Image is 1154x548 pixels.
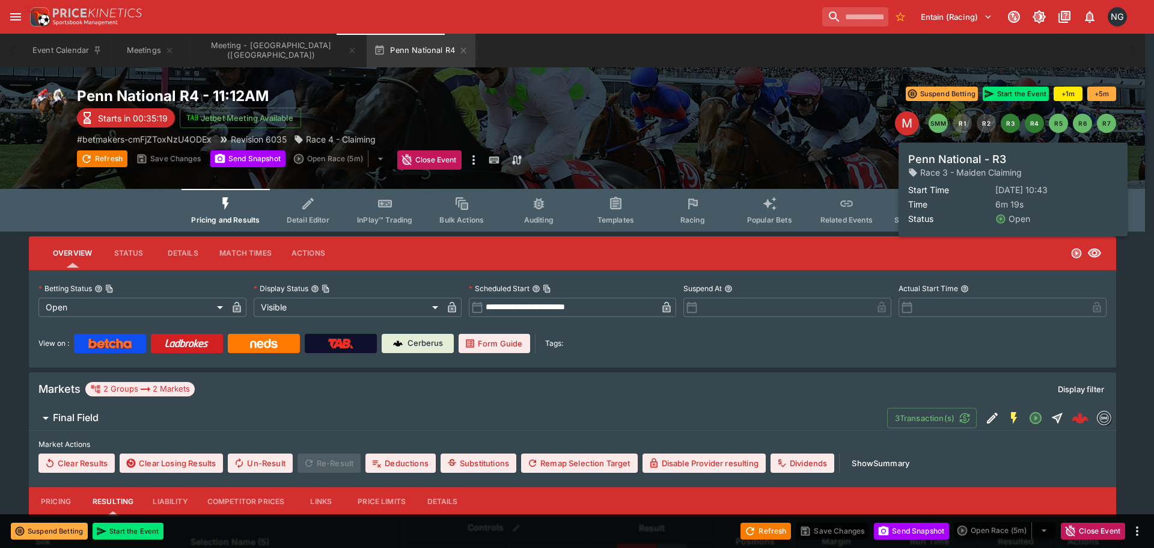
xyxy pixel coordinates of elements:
[1025,407,1046,429] button: Open
[112,34,189,67] button: Meetings
[1087,87,1116,101] button: +5m
[165,339,209,348] img: Ladbrokes
[191,34,364,67] button: Meeting - Penn National (USA)
[1025,114,1044,133] button: R4
[891,7,910,26] button: No Bookmarks
[1028,6,1050,28] button: Toggle light/dark mode
[1070,247,1082,259] svg: Open
[874,523,949,540] button: Send Snapshot
[1073,114,1092,133] button: R6
[906,87,978,101] button: Suspend Betting
[254,298,442,317] div: Visible
[1087,246,1102,260] svg: Visible
[954,522,1056,539] div: split button
[1003,407,1025,429] button: SGM Enabled
[210,150,285,167] button: Send Snapshot
[38,283,92,294] p: Betting Status
[459,334,530,353] a: Form Guide
[186,112,198,124] img: jetbet-logo.svg
[98,112,168,125] p: Starts in 00:35:19
[899,283,958,294] p: Actual Start Time
[254,283,308,294] p: Display Status
[11,523,88,540] button: Suspend Betting
[982,407,1003,429] button: Edit Detail
[545,334,563,353] label: Tags:
[643,454,766,473] button: Disable Provider resulting
[102,239,156,268] button: Status
[1072,410,1088,426] img: logo-cerberus--red.svg
[322,285,330,293] button: Copy To Clipboard
[844,454,917,473] button: ShowSummary
[182,189,963,232] div: Event type filters
[914,7,1000,26] button: Select Tenant
[156,239,210,268] button: Details
[441,454,516,473] button: Substitutions
[231,133,287,146] p: Revision 6035
[120,454,223,473] button: Clear Losing Results
[5,6,26,28] button: open drawer
[294,487,348,516] button: Links
[680,215,705,224] span: Racing
[290,150,392,167] div: split button
[328,339,353,348] img: TabNZ
[983,87,1049,101] button: Start the Event
[105,285,114,293] button: Copy To Clipboard
[1028,411,1043,425] svg: Open
[887,408,977,428] button: 3Transaction(s)
[38,454,115,473] button: Clear Results
[143,487,197,516] button: Liability
[38,436,1107,454] label: Market Actions
[1097,411,1111,425] div: betmakers
[1073,154,1111,167] p: Auto-Save
[38,382,81,396] h5: Markets
[1001,114,1020,133] button: R3
[77,150,127,167] button: Refresh
[597,215,634,224] span: Templates
[894,215,953,224] span: System Controls
[281,239,335,268] button: Actions
[88,339,132,348] img: Betcha
[977,114,996,133] button: R2
[294,133,376,146] div: Race 4 - Claiming
[929,114,948,133] button: SMM
[822,7,888,26] input: search
[1104,4,1131,30] button: Nick Goss
[357,215,412,224] span: InPlay™ Trading
[38,334,69,353] label: View on :
[1017,154,1048,167] p: Override
[1061,523,1125,540] button: Close Event
[198,487,295,516] button: Competitor Prices
[1049,114,1068,133] button: R5
[228,454,292,473] span: Un-Result
[365,454,436,473] button: Deductions
[1098,411,1111,425] img: betmakers
[1130,524,1144,538] button: more
[90,382,190,396] div: 2 Groups 2 Markets
[408,337,443,349] p: Cerberus
[38,298,227,317] div: Open
[250,339,277,348] img: Neds
[43,239,102,268] button: Overview
[820,215,873,224] span: Related Events
[1046,407,1068,429] button: Straight
[393,339,403,348] img: Cerberus
[1068,406,1092,430] a: eaa32fbb-1f7f-48cc-ab3f-7f9a13050030
[77,87,597,105] h2: Copy To Clipboard
[940,151,1116,170] div: Start From
[953,114,972,133] button: R1
[466,150,481,170] button: more
[29,87,67,125] img: horse_racing.png
[1054,87,1082,101] button: +1m
[287,215,329,224] span: Detail Editor
[439,215,484,224] span: Bulk Actions
[191,215,260,224] span: Pricing and Results
[210,239,281,268] button: Match Times
[53,20,118,25] img: Sportsbook Management
[960,154,992,167] p: Overtype
[29,487,83,516] button: Pricing
[740,523,791,540] button: Refresh
[53,8,142,17] img: PriceKinetics
[747,215,792,224] span: Popular Bets
[180,108,301,128] button: Jetbet Meeting Available
[306,133,376,146] p: Race 4 - Claiming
